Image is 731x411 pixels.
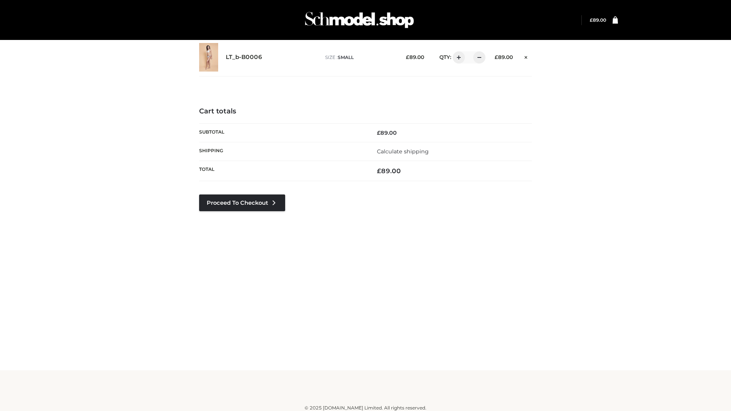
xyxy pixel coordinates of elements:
h4: Cart totals [199,107,532,116]
span: SMALL [338,54,354,60]
bdi: 89.00 [495,54,513,60]
img: Schmodel Admin 964 [302,5,417,35]
a: £89.00 [590,17,606,23]
a: Remove this item [520,51,532,61]
span: £ [406,54,409,60]
th: Total [199,161,365,181]
div: QTY: [432,51,483,64]
a: Proceed to Checkout [199,194,285,211]
th: Subtotal [199,123,365,142]
bdi: 89.00 [377,129,397,136]
th: Shipping [199,142,365,161]
a: Calculate shipping [377,148,429,155]
a: LT_b-B0006 [226,54,262,61]
bdi: 89.00 [590,17,606,23]
span: £ [590,17,593,23]
span: £ [495,54,498,60]
p: size : [325,54,394,61]
span: £ [377,129,380,136]
bdi: 89.00 [406,54,424,60]
bdi: 89.00 [377,167,401,175]
span: £ [377,167,381,175]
